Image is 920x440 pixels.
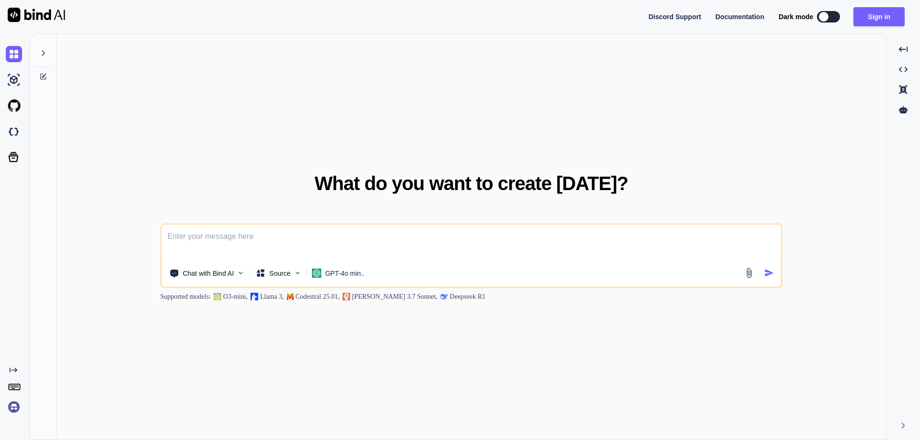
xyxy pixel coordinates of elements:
[296,292,340,301] p: Codestral 25.01,
[8,8,65,22] img: Bind AI
[293,269,301,277] img: Pick Models
[343,293,350,300] img: claude
[715,12,764,22] button: Documentation
[183,268,234,278] p: Chat with Bind AI
[237,269,245,277] img: Pick Tools
[715,13,764,21] span: Documentation
[223,292,248,301] p: O3-mini,
[214,293,221,300] img: GPT-4
[352,292,437,301] p: [PERSON_NAME] 3.7 Sonnet,
[6,46,22,62] img: chat
[648,13,701,21] span: Discord Support
[648,12,701,22] button: Discord Support
[6,72,22,88] img: ai-studio
[779,12,813,22] span: Dark mode
[6,124,22,140] img: darkCloudIdeIcon
[269,268,290,278] p: Source
[6,98,22,114] img: githubLight
[251,293,258,300] img: Llama2
[450,292,485,301] p: Deepseek R1
[160,292,210,301] p: Supported models:
[853,7,905,26] button: Sign in
[764,268,774,278] img: icon
[440,293,448,300] img: claude
[311,268,321,278] img: GPT-4o mini
[260,292,284,301] p: Llama 3,
[287,293,294,300] img: Mistral-AI
[315,172,628,193] span: What do you want to create [DATE]?
[744,268,755,279] img: attachment
[6,399,22,415] img: signin
[325,268,364,278] p: GPT-4o min..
